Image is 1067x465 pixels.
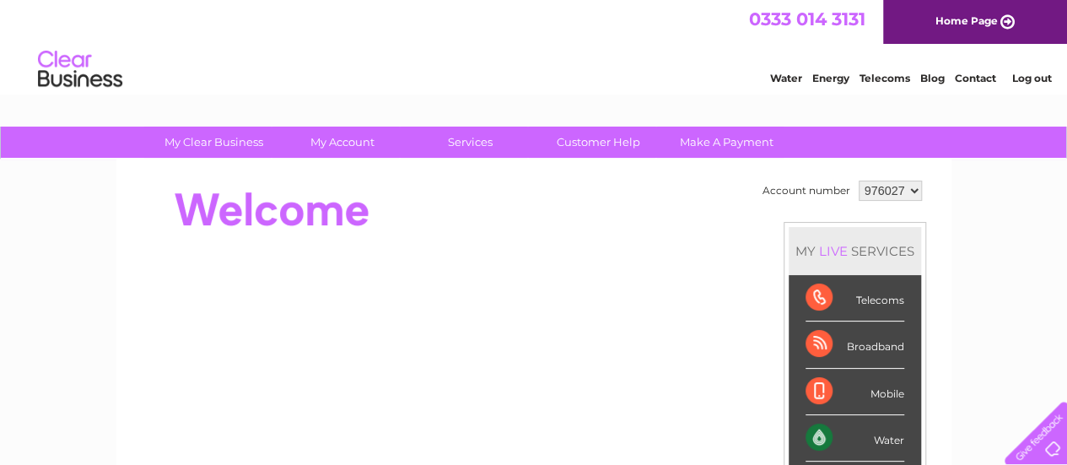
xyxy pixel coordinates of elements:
[529,127,668,158] a: Customer Help
[770,72,802,84] a: Water
[806,415,904,462] div: Water
[272,127,412,158] a: My Account
[401,127,540,158] a: Services
[37,44,123,95] img: logo.png
[758,176,854,205] td: Account number
[657,127,796,158] a: Make A Payment
[955,72,996,84] a: Contact
[749,8,865,30] a: 0333 014 3131
[1011,72,1051,84] a: Log out
[812,72,849,84] a: Energy
[860,72,910,84] a: Telecoms
[806,275,904,322] div: Telecoms
[806,369,904,415] div: Mobile
[789,227,921,275] div: MY SERVICES
[136,9,933,82] div: Clear Business is a trading name of Verastar Limited (registered in [GEOGRAPHIC_DATA] No. 3667643...
[806,322,904,368] div: Broadband
[816,243,851,259] div: LIVE
[144,127,283,158] a: My Clear Business
[920,72,945,84] a: Blog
